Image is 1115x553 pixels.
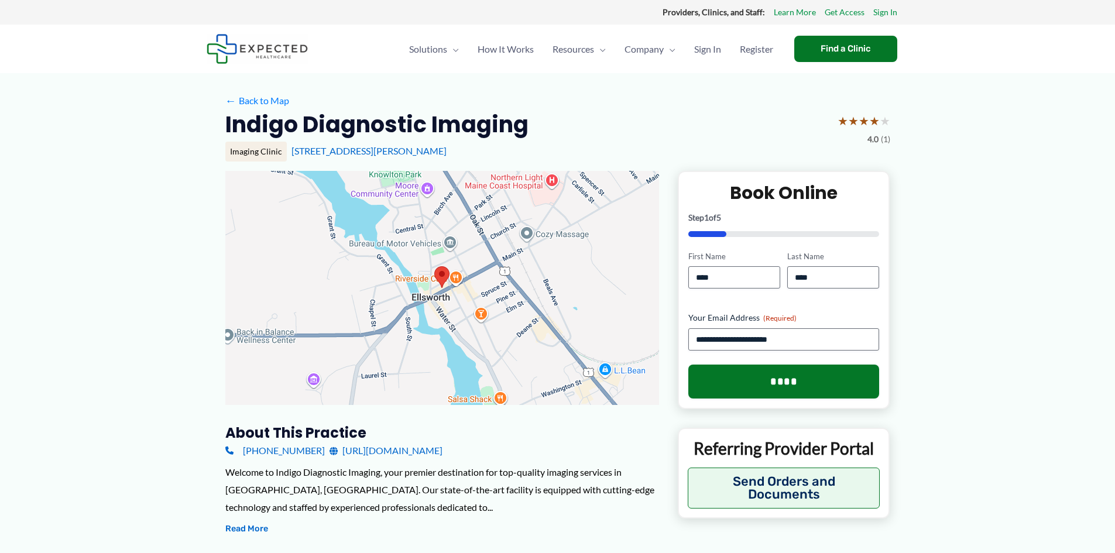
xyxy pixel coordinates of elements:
[625,29,664,70] span: Company
[468,29,543,70] a: How It Works
[330,442,442,459] a: [URL][DOMAIN_NAME]
[688,181,880,204] h2: Book Online
[225,442,325,459] a: [PHONE_NUMBER]
[291,145,447,156] a: [STREET_ADDRESS][PERSON_NAME]
[730,29,783,70] a: Register
[881,132,890,147] span: (1)
[848,110,859,132] span: ★
[867,132,879,147] span: 4.0
[543,29,615,70] a: ResourcesMenu Toggle
[688,312,880,324] label: Your Email Address
[787,251,879,262] label: Last Name
[794,36,897,62] a: Find a Clinic
[478,29,534,70] span: How It Works
[400,29,783,70] nav: Primary Site Navigation
[869,110,880,132] span: ★
[225,424,659,442] h3: About this practice
[685,29,730,70] a: Sign In
[225,522,268,536] button: Read More
[615,29,685,70] a: CompanyMenu Toggle
[447,29,459,70] span: Menu Toggle
[664,29,675,70] span: Menu Toggle
[225,463,659,516] div: Welcome to Indigo Diagnostic Imaging, your premier destination for top-quality imaging services i...
[225,110,529,139] h2: Indigo Diagnostic Imaging
[880,110,890,132] span: ★
[400,29,468,70] a: SolutionsMenu Toggle
[873,5,897,20] a: Sign In
[688,468,880,509] button: Send Orders and Documents
[740,29,773,70] span: Register
[688,214,880,222] p: Step of
[225,92,289,109] a: ←Back to Map
[704,212,709,222] span: 1
[225,95,236,106] span: ←
[409,29,447,70] span: Solutions
[553,29,594,70] span: Resources
[716,212,721,222] span: 5
[207,34,308,64] img: Expected Healthcare Logo - side, dark font, small
[763,314,797,322] span: (Required)
[825,5,864,20] a: Get Access
[694,29,721,70] span: Sign In
[688,251,780,262] label: First Name
[688,438,880,459] p: Referring Provider Portal
[859,110,869,132] span: ★
[225,142,287,162] div: Imaging Clinic
[594,29,606,70] span: Menu Toggle
[838,110,848,132] span: ★
[663,7,765,17] strong: Providers, Clinics, and Staff:
[774,5,816,20] a: Learn More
